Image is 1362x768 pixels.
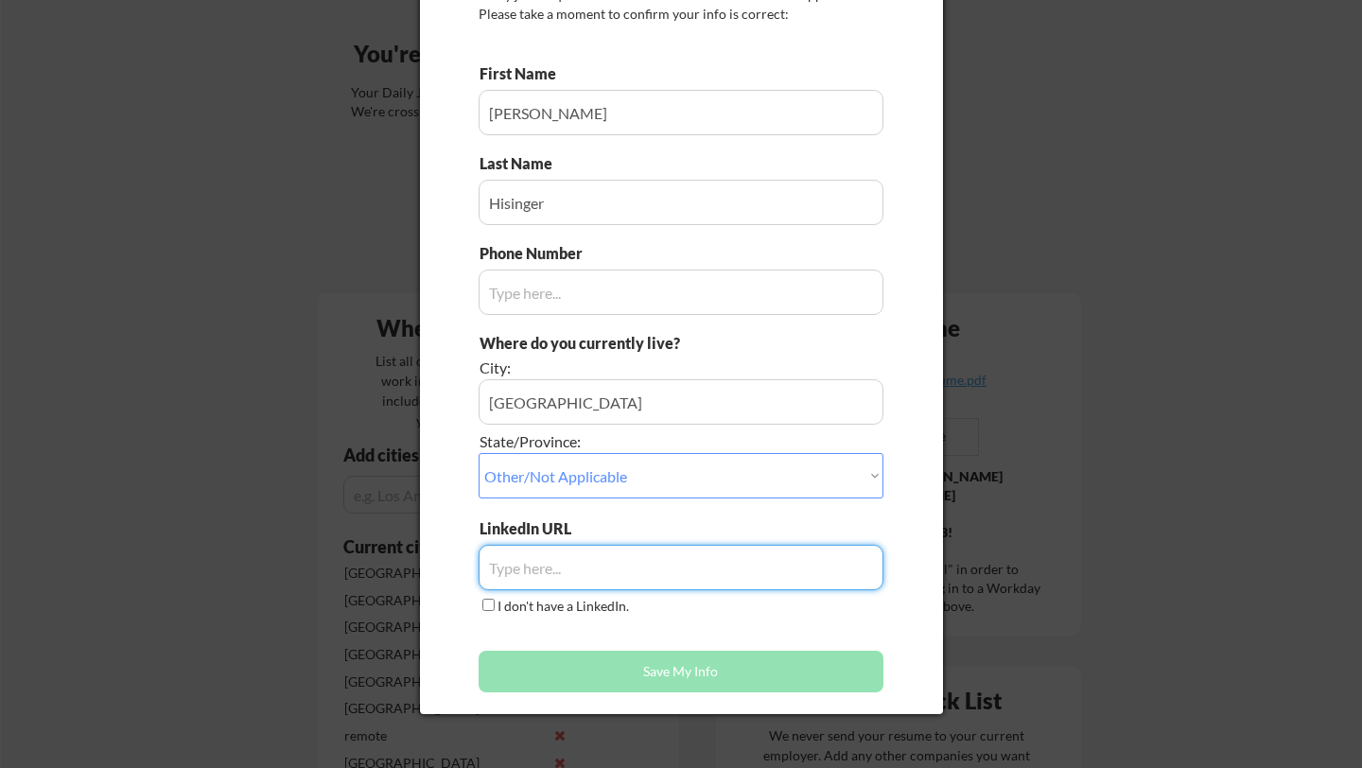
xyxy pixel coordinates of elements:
div: First Name [480,63,571,84]
input: e.g. Los Angeles [479,379,883,425]
label: I don't have a LinkedIn. [498,598,629,614]
div: City: [480,358,777,378]
div: LinkedIn URL [480,518,620,539]
div: State/Province: [480,431,777,452]
input: Type here... [479,180,883,225]
div: Phone Number [480,243,593,264]
div: Where do you currently live? [480,333,777,354]
button: Save My Info [479,651,883,692]
input: Type here... [479,270,883,315]
input: Type here... [479,90,883,135]
input: Type here... [479,545,883,590]
div: Last Name [480,153,571,174]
